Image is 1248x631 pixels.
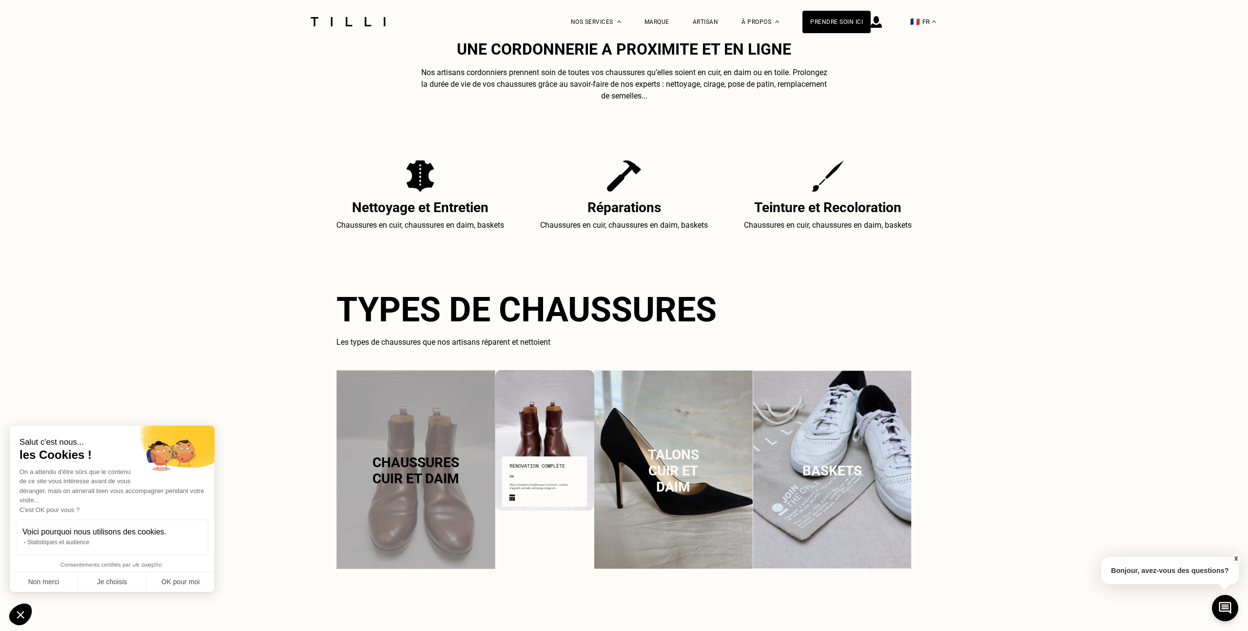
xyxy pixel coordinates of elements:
[871,16,882,28] img: icône connexion
[644,19,669,25] a: Marque
[407,160,434,192] img: Nettoyage et Entretien
[910,17,920,26] span: 🇫🇷
[509,483,575,490] p: Mise en beauté complète pour ces boots : couture d’appoint, semelle, nettoyage cirage etc.
[336,219,504,231] p: Chaussures en cuir, chaussures en daim, baskets
[648,446,699,462] span: Talons
[540,199,708,216] h2: Réparations
[336,290,912,330] h2: TYPES DE CHAUSSURES
[372,471,459,487] span: cuir et daim
[802,11,871,33] a: Prendre soin ici
[594,370,753,569] img: Talons cuir et daim
[693,19,719,25] a: Artisan
[812,160,844,192] img: Teinture et Recoloration
[457,40,791,59] span: Une cordonnerie à proximité et en ligne
[307,17,389,26] img: Logo du service de couturière Tilli
[775,20,779,23] img: Menu déroulant à propos
[744,199,912,216] h2: Teinture et Recoloration
[540,219,708,231] p: Chaussures en cuir, chaussures en daim, baskets
[932,20,936,23] img: menu déroulant
[802,462,862,478] span: Baskets
[509,494,515,501] img: icône calendrier
[753,370,912,569] img: Baskets
[509,462,565,470] p: Rénovation complète
[1231,553,1241,564] button: X
[744,219,912,231] p: Chaussures en cuir, chaussures en daim, baskets
[372,454,459,471] span: Chaussures
[648,462,698,494] span: cuir et daim
[421,68,827,100] span: Nos artisans cordonniers prennent soin de toutes vos chaussures qu’elles soient en cuir, en daim ...
[509,474,514,478] span: 55€
[617,20,621,23] img: Menu déroulant
[495,370,594,511] img: boots
[607,160,641,192] img: Réparations
[336,337,912,347] h3: Les types de chaussures que nos artisans réparent et nettoient
[336,199,504,216] h2: Nettoyage et Entretien
[1101,557,1239,584] p: Bonjour, avez-vous des questions?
